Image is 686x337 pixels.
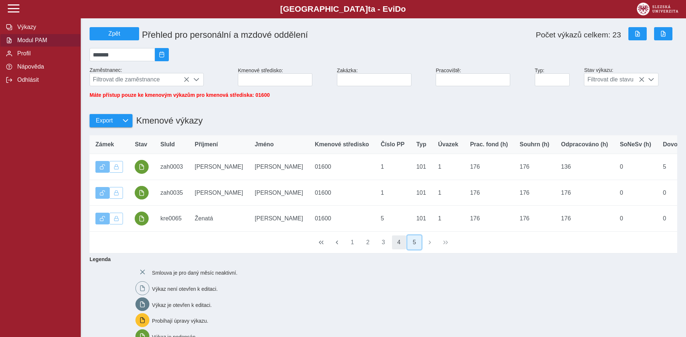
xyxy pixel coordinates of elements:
div: Stav výkazu: [581,64,680,89]
button: Uzamknout lze pouze výkaz, který je podepsán a schválen. [109,161,123,173]
span: SoNeSv (h) [620,141,651,148]
button: Export [90,114,119,127]
td: 0 [614,154,657,180]
td: 1 [432,206,464,232]
span: Stav [135,141,147,148]
td: 176 [514,180,555,206]
b: Legenda [87,253,674,265]
button: Zpět [90,27,139,40]
span: Profil [15,50,75,57]
td: 176 [555,206,614,232]
td: zah0035 [155,180,189,206]
button: Uzamknout lze pouze výkaz, který je podepsán a schválen. [109,187,123,199]
td: zah0003 [155,154,189,180]
div: Typ: [532,65,581,89]
td: 1 [432,154,464,180]
button: podepsáno [135,212,149,226]
td: 176 [464,154,514,180]
td: kre0065 [155,206,189,232]
span: Probíhají úpravy výkazu. [152,318,208,324]
button: 4 [392,235,406,249]
button: Export do PDF [654,27,672,40]
button: Výkaz je odemčen. [95,213,109,224]
td: 101 [410,206,432,232]
td: [PERSON_NAME] [249,180,309,206]
td: 5 [375,206,410,232]
span: Souhrn (h) [520,141,549,148]
span: Export [96,117,113,124]
td: [PERSON_NAME] [189,180,249,206]
span: t [368,4,370,14]
span: Filtrovat dle stavu [584,73,644,86]
td: Ženatá [189,206,249,232]
td: 176 [464,180,514,206]
td: 176 [555,180,614,206]
button: Výkaz je odemčen. [95,161,109,173]
h1: Přehled pro personální a mzdové oddělení [139,27,436,43]
span: Smlouva je pro daný měsíc neaktivní. [152,270,237,276]
div: Kmenové středisko: [235,65,334,89]
span: Odhlásit [15,77,75,83]
button: Export do Excelu [628,27,647,40]
td: 01600 [309,180,375,206]
td: 0 [614,206,657,232]
button: 3 [377,235,391,249]
span: o [401,4,406,14]
span: Příjmení [195,141,218,148]
div: Pracoviště: [433,65,532,89]
span: D [395,4,401,14]
td: 176 [514,206,555,232]
td: 1 [375,180,410,206]
td: 101 [410,154,432,180]
td: 1 [432,180,464,206]
span: Kmenové středisko [315,141,369,148]
button: 1 [345,235,359,249]
button: 2025/09 [155,48,169,61]
span: Výkazy [15,24,75,30]
td: 101 [410,180,432,206]
button: podepsáno [135,186,149,200]
span: Výkaz není otevřen k editaci. [152,286,218,292]
span: Prac. fond (h) [470,141,508,148]
span: Nápověda [15,63,75,70]
span: Zámek [95,141,114,148]
span: Odpracováno (h) [561,141,608,148]
div: Zakázka: [334,65,433,89]
button: Výkaz je odemčen. [95,187,109,199]
span: Počet výkazů celkem: 23 [536,30,621,39]
td: 176 [514,154,555,180]
td: 0 [614,180,657,206]
img: logo_web_su.png [637,3,678,15]
td: [PERSON_NAME] [189,154,249,180]
b: [GEOGRAPHIC_DATA] a - Evi [22,4,664,14]
h1: Kmenové výkazy [133,112,203,129]
span: Zpět [93,30,136,37]
div: Zaměstnanec: [87,64,235,89]
td: 01600 [309,154,375,180]
td: 1 [375,154,410,180]
span: Úvazek [438,141,458,148]
button: 2 [361,235,375,249]
span: SluId [160,141,175,148]
span: Číslo PP [381,141,404,148]
td: [PERSON_NAME] [249,154,309,180]
span: Výkaz je otevřen k editaci. [152,302,212,308]
td: 176 [464,206,514,232]
span: Máte přístup pouze ke kmenovým výkazům pro kmenová střediska: 01600 [90,92,270,98]
span: Jméno [255,141,274,148]
span: Modul PAM [15,37,75,44]
td: 136 [555,154,614,180]
span: Typ [416,141,426,148]
button: podepsáno [135,160,149,174]
span: Filtrovat dle zaměstnance [90,73,189,86]
button: Uzamknout lze pouze výkaz, který je podepsán a schválen. [109,213,123,224]
td: 01600 [309,206,375,232]
button: 5 [407,235,421,249]
td: [PERSON_NAME] [249,206,309,232]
